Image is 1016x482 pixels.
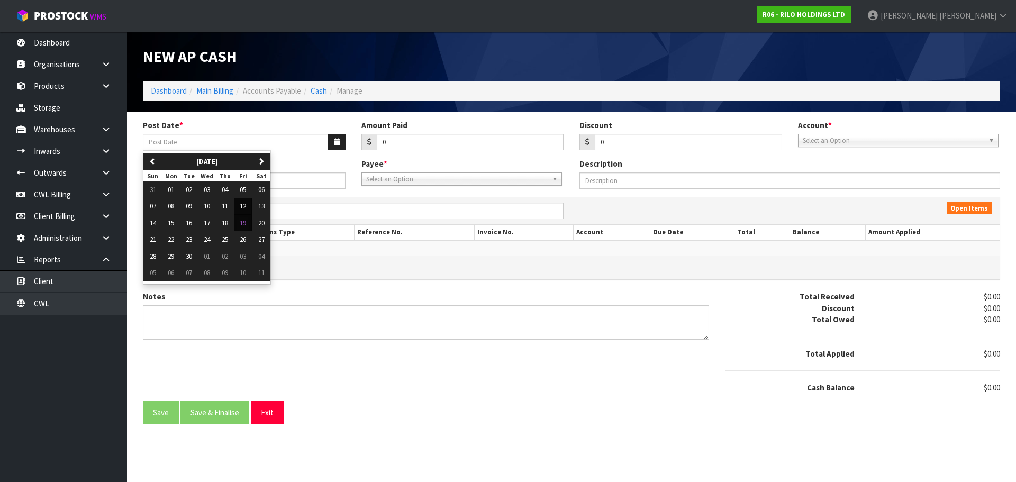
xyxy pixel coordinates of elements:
input: Description [579,172,1000,189]
span: [PERSON_NAME] [881,11,938,21]
a: Main Billing [196,86,233,96]
span: $0.00 [984,292,1000,302]
label: Description [579,158,622,169]
button: 17 [198,215,216,232]
span: 21 [150,235,156,244]
small: Sunday [147,172,158,180]
button: 16 [180,215,198,232]
button: 22 [162,231,180,248]
button: 04 [216,181,234,198]
th: Due Date [650,225,734,240]
button: 02 [180,181,198,198]
button: 30 [180,248,198,265]
button: 31 [143,181,162,198]
span: 06 [168,268,174,277]
button: 10 [198,198,216,215]
button: 18 [216,215,234,232]
strong: Cash Balance [807,383,855,393]
button: 15 [162,215,180,232]
button: 21 [143,231,162,248]
button: Save [143,401,179,424]
label: Discount [579,120,612,131]
th: Reference No. [355,225,475,240]
span: Manage [337,86,362,96]
th: Total [734,225,790,240]
span: 28 [150,252,156,261]
button: 23 [180,231,198,248]
span: 25 [222,235,228,244]
span: 01 [204,252,210,261]
span: 13 [258,202,265,211]
label: Post Date [143,120,183,131]
span: 01 [168,185,174,194]
span: 02 [222,252,228,261]
span: 02 [186,185,192,194]
button: 03 [198,181,216,198]
span: 03 [240,252,246,261]
span: 12 [240,202,246,211]
button: 01 [162,181,180,198]
span: 10 [204,202,210,211]
button: 12 [234,198,252,215]
button: Save & Finalise [180,401,249,424]
span: 10 [240,268,246,277]
span: 30 [186,252,192,261]
span: 07 [150,202,156,211]
img: cube-alt.png [16,9,29,22]
button: 27 [252,231,270,248]
a: Dashboard [151,86,187,96]
button: 11 [216,198,234,215]
button: 08 [162,198,180,215]
span: 27 [258,235,265,244]
span: 26 [240,235,246,244]
strong: Total Applied [805,349,855,359]
span: [PERSON_NAME] [939,11,996,21]
span: 18 [222,219,228,228]
button: 13 [252,198,270,215]
label: Amount Paid [361,120,407,131]
strong: [DATE] [196,157,218,166]
span: 22 [168,235,174,244]
span: 14 [150,219,156,228]
span: 17 [204,219,210,228]
strong: Total Owed [812,314,855,324]
span: 16 [186,219,192,228]
label: Account [798,120,832,131]
strong: R06 - RILO HOLDINGS LTD [763,10,845,19]
button: 25 [216,231,234,248]
td: No open items found. [143,240,1000,256]
th: Invoice No. [474,225,573,240]
span: $0.00 [984,303,1000,313]
label: Payee [361,158,387,169]
button: Exit [251,401,284,424]
span: 04 [222,185,228,194]
span: Select an Option [366,173,548,186]
input: Post Date [143,134,329,150]
span: $0.00 [984,349,1000,359]
span: Accounts Payable [243,86,301,96]
a: R06 - RILO HOLDINGS LTD [757,6,851,23]
button: 06 [252,181,270,198]
span: 15 [168,219,174,228]
button: 04 [252,248,270,265]
button: 10 [234,265,252,281]
span: 23 [186,235,192,244]
input: Search item [169,203,564,219]
span: 04 [258,252,265,261]
strong: Discount [822,303,855,313]
span: 05 [240,185,246,194]
button: 07 [180,265,198,281]
th: Account [573,225,650,240]
button: 26 [234,231,252,248]
span: 09 [222,268,228,277]
button: 24 [198,231,216,248]
button: 29 [162,248,180,265]
small: Monday [165,172,177,180]
span: 09 [186,202,192,211]
button: 05 [234,181,252,198]
button: 14 [143,215,162,232]
input: Amount Paid [377,134,564,150]
span: 29 [168,252,174,261]
button: 01 [198,248,216,265]
span: Select an Option [803,134,984,147]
